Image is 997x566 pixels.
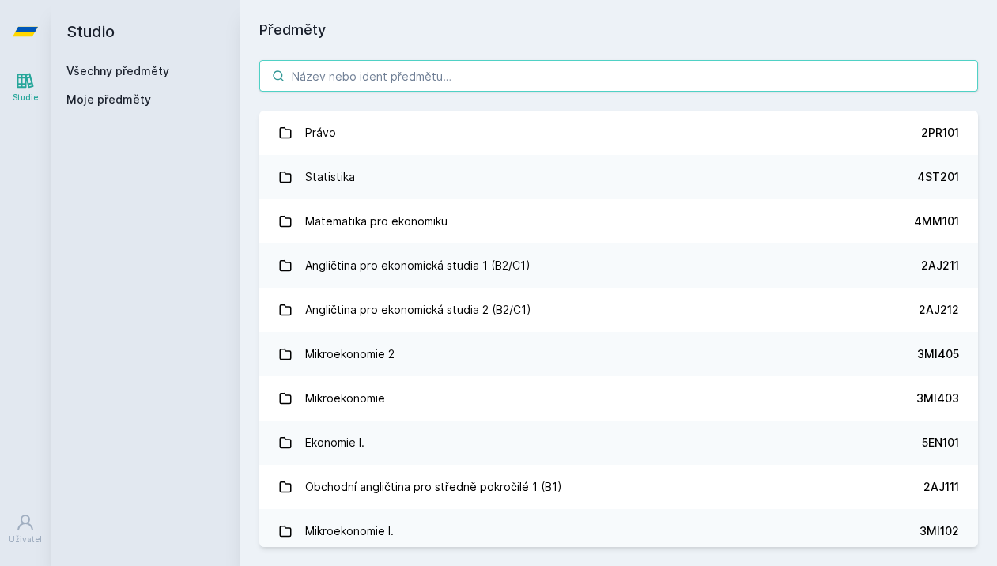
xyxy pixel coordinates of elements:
[259,376,978,421] a: Mikroekonomie 3MI403
[923,480,959,493] font: 2AJ111
[3,505,47,553] a: Uživatel
[305,436,364,449] font: Ekonomie I.
[259,332,978,376] a: Mikroekonomie 2 3MI405
[916,391,959,405] font: 3MI403
[305,214,448,228] font: Matematika pro ekonomiku
[305,303,531,316] font: Angličtina pro ekonomická studia 2 (B2/C1)
[259,199,978,243] a: Matematika pro ekonomiku 4MM101
[922,436,959,449] font: 5EN101
[9,534,42,544] font: Uživatel
[259,60,978,92] input: Název nebo ident předmětu…
[305,347,395,360] font: Mikroekonomie 2
[919,303,959,316] font: 2AJ212
[13,92,38,102] font: Studie
[66,92,151,106] font: Moje předměty
[305,524,394,538] font: Mikroekonomie I.
[305,170,355,183] font: Statistika
[917,347,959,360] font: 3MI405
[259,21,326,38] font: Předměty
[259,243,978,288] a: Angličtina pro ekonomická studia 1 (B2/C1) 2AJ211
[921,126,959,139] font: 2PR101
[259,111,978,155] a: Právo 2PR101
[917,170,959,183] font: 4ST201
[305,480,562,493] font: Obchodní angličtina pro středně pokročilé 1 (B1)
[66,22,115,41] font: Studio
[3,63,47,111] a: Studie
[259,155,978,199] a: Statistika 4ST201
[305,126,336,139] font: Právo
[305,391,385,405] font: Mikroekonomie
[259,465,978,509] a: Obchodní angličtina pro středně pokročilé 1 (B1) 2AJ111
[305,258,531,272] font: Angličtina pro ekonomická studia 1 (B2/C1)
[914,214,959,228] font: 4MM101
[259,288,978,332] a: Angličtina pro ekonomická studia 2 (B2/C1) 2AJ212
[66,64,169,77] a: Všechny předměty
[920,524,959,538] font: 3MI102
[921,258,959,272] font: 2AJ211
[259,509,978,553] a: Mikroekonomie I. 3MI102
[259,421,978,465] a: Ekonomie I. 5EN101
